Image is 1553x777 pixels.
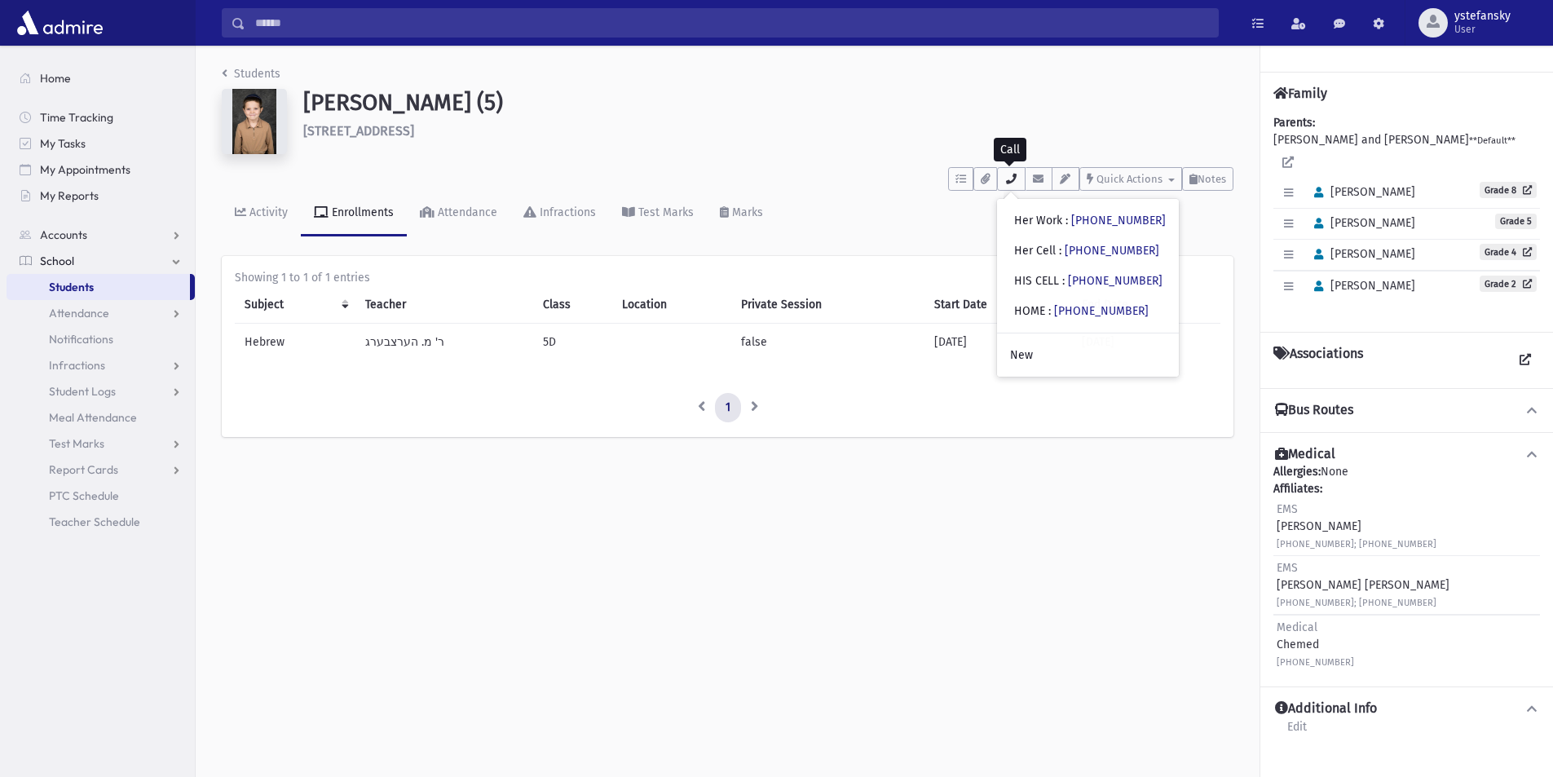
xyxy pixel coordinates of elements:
[7,326,195,352] a: Notifications
[235,286,355,324] th: Subject
[997,340,1179,370] a: New
[1277,502,1298,516] span: EMS
[1054,304,1149,318] a: [PHONE_NUMBER]
[731,286,925,324] th: Private Session
[715,393,741,422] a: 1
[536,205,596,219] div: Infractions
[1273,465,1321,479] b: Allergies:
[1096,173,1163,185] span: Quick Actions
[707,191,776,236] a: Marks
[609,191,707,236] a: Test Marks
[49,332,113,347] span: Notifications
[731,324,925,361] td: false
[1273,346,1363,375] h4: Associations
[40,110,113,125] span: Time Tracking
[7,352,195,378] a: Infractions
[1275,446,1335,463] h4: Medical
[49,384,116,399] span: Student Logs
[533,286,612,324] th: Class
[49,410,137,425] span: Meal Attendance
[1277,561,1298,575] span: EMS
[40,162,130,177] span: My Appointments
[924,324,1071,361] td: [DATE]
[7,300,195,326] a: Attendance
[1277,539,1436,550] small: [PHONE_NUMBER]; [PHONE_NUMBER]
[1062,274,1065,288] span: :
[1059,244,1061,258] span: :
[1068,274,1163,288] a: [PHONE_NUMBER]
[40,227,87,242] span: Accounts
[635,205,694,219] div: Test Marks
[40,188,99,203] span: My Reports
[7,430,195,457] a: Test Marks
[1286,717,1308,747] a: Edit
[729,205,763,219] div: Marks
[1454,10,1511,23] span: ystefansky
[1273,463,1540,673] div: None
[49,436,104,451] span: Test Marks
[1307,216,1415,230] span: [PERSON_NAME]
[1307,185,1415,199] span: [PERSON_NAME]
[407,191,510,236] a: Attendance
[49,358,105,373] span: Infractions
[40,254,74,268] span: School
[1307,247,1415,261] span: [PERSON_NAME]
[1079,167,1182,191] button: Quick Actions
[1048,304,1051,318] span: :
[1182,167,1233,191] button: Notes
[1273,482,1322,496] b: Affiliates:
[1014,212,1166,229] div: Her Work
[355,324,533,361] td: ר' מ. הערצבערג
[1273,116,1315,130] b: Parents:
[303,89,1233,117] h1: [PERSON_NAME] (5)
[222,191,301,236] a: Activity
[246,205,288,219] div: Activity
[303,123,1233,139] h6: [STREET_ADDRESS]
[1454,23,1511,36] span: User
[329,205,394,219] div: Enrollments
[1273,700,1540,717] button: Additional Info
[1273,86,1327,101] h4: Family
[7,157,195,183] a: My Appointments
[1071,214,1166,227] a: [PHONE_NUMBER]
[7,183,195,209] a: My Reports
[245,8,1218,38] input: Search
[1273,402,1540,419] button: Bus Routes
[1277,620,1317,634] span: Medical
[1014,302,1149,320] div: HOME
[1495,214,1537,229] span: Grade 5
[235,324,355,361] td: Hebrew
[7,509,195,535] a: Teacher Schedule
[1277,619,1354,670] div: Chemed
[40,136,86,151] span: My Tasks
[222,67,280,81] a: Students
[1273,446,1540,463] button: Medical
[1277,501,1436,552] div: [PERSON_NAME]
[7,248,195,274] a: School
[1273,114,1540,319] div: [PERSON_NAME] and [PERSON_NAME]
[612,286,731,324] th: Location
[1275,402,1353,419] h4: Bus Routes
[49,306,109,320] span: Attendance
[49,280,94,294] span: Students
[7,65,195,91] a: Home
[1307,279,1415,293] span: [PERSON_NAME]
[7,483,195,509] a: PTC Schedule
[7,457,195,483] a: Report Cards
[1065,244,1159,258] a: [PHONE_NUMBER]
[533,324,612,361] td: 5D
[301,191,407,236] a: Enrollments
[7,404,195,430] a: Meal Attendance
[1198,173,1226,185] span: Notes
[1014,272,1163,289] div: HIS CELL
[7,130,195,157] a: My Tasks
[222,65,280,89] nav: breadcrumb
[1277,559,1449,611] div: [PERSON_NAME] [PERSON_NAME]
[235,269,1220,286] div: Showing 1 to 1 of 1 entries
[1480,244,1537,260] a: Grade 4
[1480,182,1537,198] a: Grade 8
[924,286,1071,324] th: Start Date
[49,514,140,529] span: Teacher Schedule
[435,205,497,219] div: Attendance
[1275,700,1377,717] h4: Additional Info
